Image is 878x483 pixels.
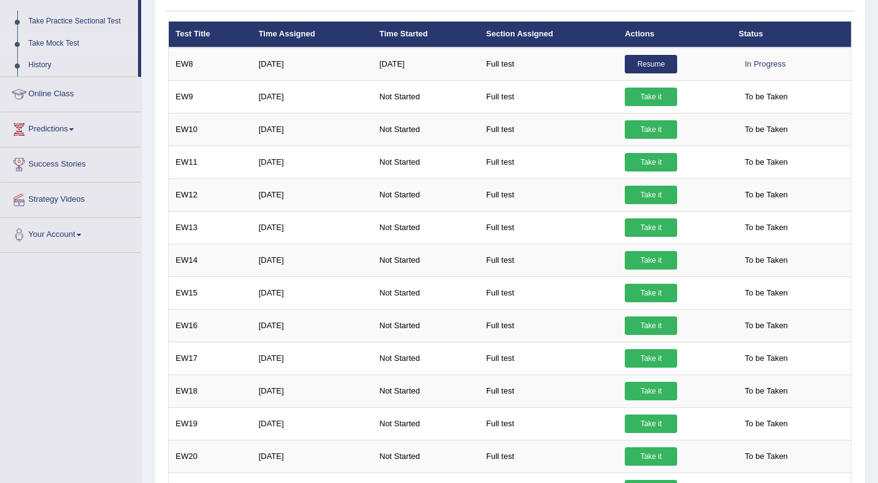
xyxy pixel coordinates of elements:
td: [DATE] [252,113,373,146]
a: Resume [625,55,677,73]
td: Not Started [373,178,479,211]
td: [DATE] [252,309,373,342]
a: Take it [625,218,677,237]
span: To be Taken [739,447,794,466]
a: Strategy Videos [1,183,141,213]
td: [DATE] [252,374,373,407]
th: Time Started [373,22,479,47]
td: EW19 [169,407,252,440]
td: [DATE] [252,211,373,244]
td: EW17 [169,342,252,374]
td: [DATE] [252,407,373,440]
span: To be Taken [739,316,794,335]
th: Section Assigned [479,22,618,47]
span: To be Taken [739,284,794,302]
td: Not Started [373,244,479,276]
th: Status [732,22,852,47]
a: Take it [625,251,677,270]
span: To be Taken [739,251,794,270]
a: Take Practice Sectional Test [23,10,138,33]
td: Not Started [373,440,479,473]
td: EW18 [169,374,252,407]
td: [DATE] [252,178,373,211]
a: Take it [625,186,677,204]
td: [DATE] [252,276,373,309]
td: Full test [479,342,618,374]
a: Take Mock Test [23,33,138,55]
td: EW20 [169,440,252,473]
td: [DATE] [252,146,373,178]
td: Full test [479,178,618,211]
td: EW10 [169,113,252,146]
td: [DATE] [252,80,373,113]
span: To be Taken [739,153,794,171]
td: [DATE] [252,244,373,276]
td: [DATE] [252,342,373,374]
td: Not Started [373,113,479,146]
td: Full test [479,113,618,146]
td: Full test [479,407,618,440]
td: EW15 [169,276,252,309]
th: Test Title [169,22,252,47]
td: Full test [479,374,618,407]
td: Not Started [373,276,479,309]
a: Take it [625,88,677,106]
a: History [23,54,138,76]
td: Not Started [373,146,479,178]
a: Take it [625,153,677,171]
td: Not Started [373,211,479,244]
td: EW14 [169,244,252,276]
td: Full test [479,244,618,276]
td: Full test [479,80,618,113]
a: Take it [625,120,677,139]
a: Predictions [1,112,141,143]
a: Take it [625,382,677,400]
td: [DATE] [373,47,479,81]
th: Actions [618,22,731,47]
a: Take it [625,349,677,368]
td: Full test [479,211,618,244]
td: Full test [479,440,618,473]
td: EW13 [169,211,252,244]
td: Not Started [373,374,479,407]
td: EW9 [169,80,252,113]
a: Take it [625,415,677,433]
td: EW11 [169,146,252,178]
span: To be Taken [739,186,794,204]
td: EW16 [169,309,252,342]
td: Not Started [373,80,479,113]
span: To be Taken [739,382,794,400]
td: [DATE] [252,440,373,473]
td: Full test [479,309,618,342]
span: To be Taken [739,415,794,433]
div: In Progress [739,55,792,73]
span: To be Taken [739,349,794,368]
span: To be Taken [739,218,794,237]
td: EW8 [169,47,252,81]
a: Take it [625,447,677,466]
td: Not Started [373,407,479,440]
a: Online Class [1,77,141,108]
a: Your Account [1,218,141,249]
td: Full test [479,146,618,178]
span: To be Taken [739,120,794,139]
td: Not Started [373,342,479,374]
td: [DATE] [252,47,373,81]
th: Time Assigned [252,22,373,47]
td: Full test [479,276,618,309]
span: To be Taken [739,88,794,106]
a: Take it [625,284,677,302]
a: Success Stories [1,147,141,178]
a: Take it [625,316,677,335]
td: EW12 [169,178,252,211]
td: Full test [479,47,618,81]
td: Not Started [373,309,479,342]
